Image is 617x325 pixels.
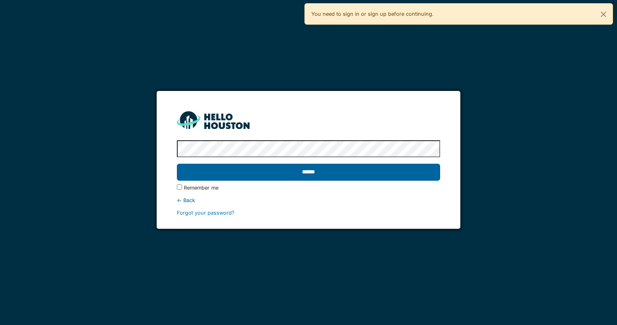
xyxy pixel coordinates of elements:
div: You need to sign in or sign up before continuing. [304,3,613,25]
div: ← Back [177,196,440,204]
label: Remember me [184,184,218,192]
button: Close [594,4,613,25]
a: Forgot your password? [177,210,235,216]
img: HH_line-BYnF2_Hg.png [177,111,250,129]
